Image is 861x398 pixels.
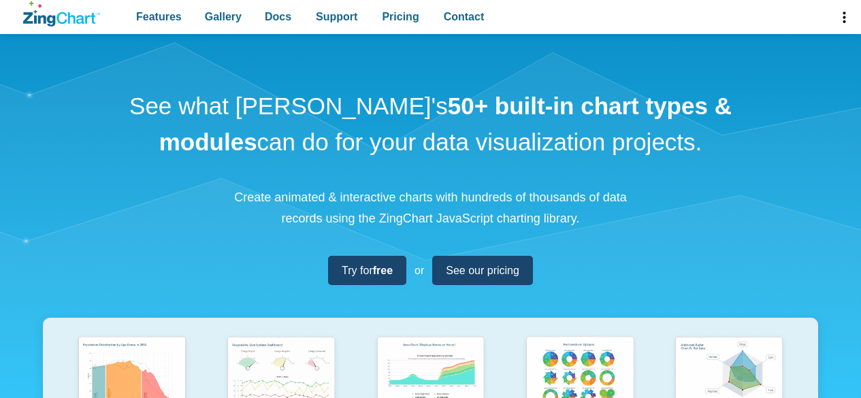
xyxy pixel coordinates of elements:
[125,88,737,160] h1: See what [PERSON_NAME]'s can do for your data visualization projects.
[382,7,419,26] span: Pricing
[265,7,291,26] span: Docs
[159,93,732,155] strong: 50+ built-in chart types & modules
[227,187,635,229] p: Create animated & interactive charts with hundreds of thousands of data records using the ZingCha...
[446,261,519,280] span: See our pricing
[136,7,182,26] span: Features
[342,261,393,280] span: Try for
[432,256,533,285] a: See our pricing
[316,7,357,26] span: Support
[444,7,485,26] span: Contact
[23,1,100,27] a: ZingChart Logo. Click to return to the homepage
[415,261,424,280] span: or
[328,256,406,285] a: Try forfree
[205,7,242,26] span: Gallery
[373,265,393,276] strong: free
